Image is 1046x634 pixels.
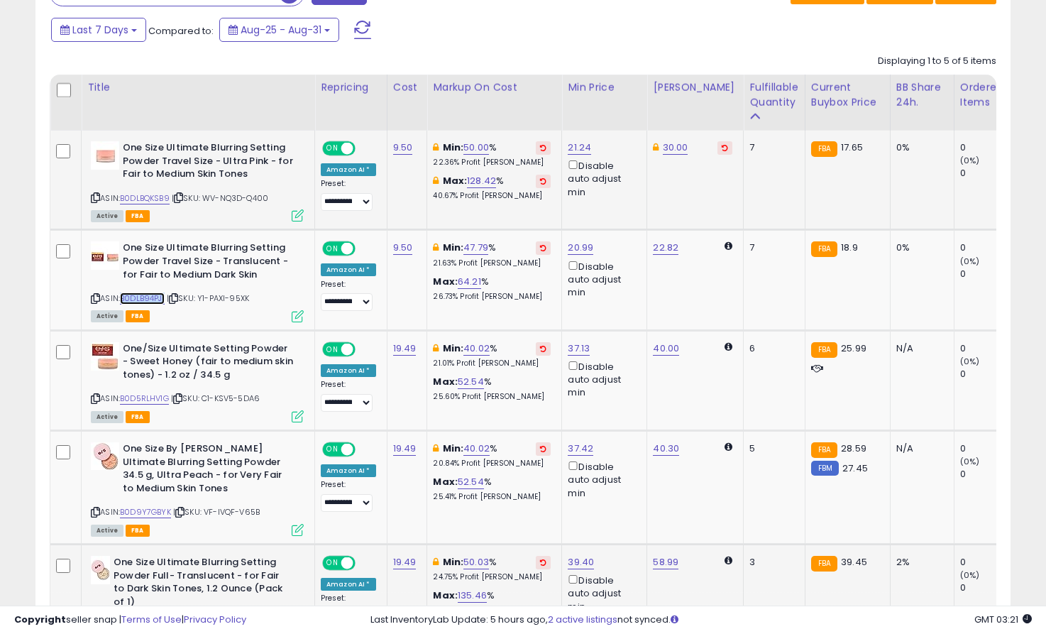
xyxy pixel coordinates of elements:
a: 21.24 [568,141,591,155]
b: One Size By [PERSON_NAME] Ultimate Blurring Setting Powder 34.5 g, Ultra Peach - for Very Fair to... [123,442,295,498]
a: 40.30 [653,442,679,456]
span: ON [324,343,341,355]
div: 0 [960,141,1018,154]
div: 0 [960,268,1018,280]
p: 25.60% Profit [PERSON_NAME] [433,392,551,402]
span: Last 7 Days [72,23,128,37]
b: Max: [433,589,458,602]
div: 0 [960,556,1018,569]
a: 40.00 [653,341,679,356]
div: Amazon AI * [321,263,376,276]
div: [PERSON_NAME] [653,80,737,95]
small: (0%) [960,456,980,467]
b: Max: [443,174,468,187]
small: FBA [811,442,837,458]
span: OFF [353,243,376,255]
div: 0 [960,342,1018,355]
span: ON [324,444,341,456]
div: Amazon AI * [321,364,376,377]
div: % [433,275,551,302]
span: All listings currently available for purchase on Amazon [91,525,123,537]
div: Ordered Items [960,80,1012,110]
span: Compared to: [148,24,214,38]
div: Preset: [321,380,376,412]
small: FBA [811,342,837,358]
a: 37.42 [568,442,593,456]
strong: Copyright [14,613,66,626]
span: ON [324,243,341,255]
a: 135.46 [458,589,487,603]
div: % [433,442,551,469]
small: (0%) [960,155,980,166]
div: Disable auto adjust min [568,158,636,199]
small: (0%) [960,569,980,581]
div: 7 [749,141,793,154]
div: 0% [896,141,943,154]
a: Privacy Policy [184,613,246,626]
small: (0%) [960,256,980,267]
b: One/Size Ultimate Setting Powder - Sweet Honey (fair to medium skin tones) - 1.2 oz / 34.5 g [123,342,295,386]
a: 19.49 [393,341,417,356]
div: Fulfillable Quantity [749,80,798,110]
th: The percentage added to the cost of goods (COGS) that forms the calculator for Min & Max prices. [427,75,562,131]
p: 40.67% Profit [PERSON_NAME] [433,191,551,201]
div: Cost [393,80,422,95]
i: Revert to store-level Min Markup [540,559,546,566]
div: 0 [960,241,1018,254]
div: 0 [960,581,1018,594]
div: % [433,342,551,368]
div: ASIN: [91,442,304,535]
img: 31PgUdi92bL._SL40_.jpg [91,241,119,270]
a: 20.99 [568,241,593,255]
span: ON [324,143,341,155]
div: ASIN: [91,342,304,421]
div: Disable auto adjust min [568,359,636,400]
span: | SKU: VF-IVQF-V65B [173,506,260,518]
b: Max: [433,375,458,388]
div: 3 [749,556,793,569]
div: ASIN: [91,141,304,220]
img: 21tmhet-7xL._SL40_.jpg [91,141,119,170]
a: B0D5RLHV1G [120,393,169,405]
b: Min: [443,555,464,569]
div: N/A [896,442,943,455]
span: 25.99 [841,341,866,355]
span: | SKU: C1-KSV5-5DA6 [171,393,260,404]
a: 22.82 [653,241,678,255]
div: % [433,476,551,502]
a: 40.02 [463,442,490,456]
span: OFF [353,143,376,155]
div: % [433,175,551,201]
div: 0 [960,442,1018,455]
span: ON [324,557,341,569]
small: FBM [811,461,839,476]
a: 64.21 [458,275,481,289]
span: FBA [126,310,150,322]
span: OFF [353,444,376,456]
span: OFF [353,557,376,569]
a: 39.40 [568,555,594,569]
div: Disable auto adjust min [568,572,636,613]
p: 25.41% Profit [PERSON_NAME] [433,492,551,502]
span: | SKU: Y1-PAXI-95XK [167,293,249,304]
div: 6 [749,342,793,355]
p: 21.63% Profit [PERSON_NAME] [433,258,551,268]
b: Min: [443,141,464,154]
div: 7 [749,241,793,254]
b: One Size Ultimate Blurring Setting Powder Travel Size - Translucent - for Fair to Medium Dark Skin [123,241,295,285]
div: ASIN: [91,241,304,320]
span: 39.45 [841,555,867,569]
div: N/A [896,342,943,355]
b: Max: [433,275,458,288]
a: B0D9Y7GBYK [120,506,171,518]
div: Preset: [321,179,376,211]
img: 41xG-I+SSyL._SL40_.jpg [91,342,119,371]
small: FBA [811,141,837,157]
a: 52.54 [458,475,484,489]
div: Preset: [321,280,376,312]
a: 50.00 [463,141,489,155]
i: This overrides the store level min markup for this listing [433,557,439,567]
a: 19.49 [393,442,417,456]
a: 30.00 [663,141,688,155]
a: 52.54 [458,375,484,389]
